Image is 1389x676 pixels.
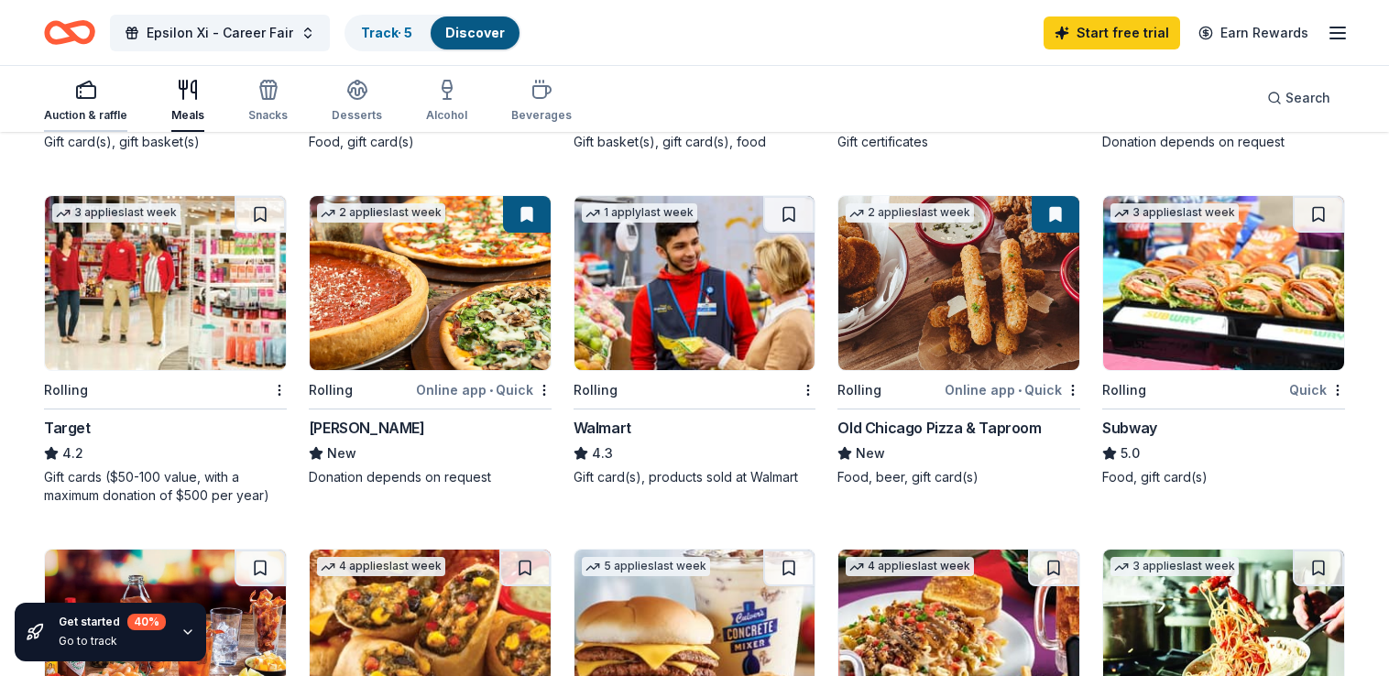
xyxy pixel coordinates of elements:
[1102,417,1157,439] div: Subway
[1103,196,1344,370] img: Image for Subway
[574,196,815,370] img: Image for Walmart
[59,634,166,649] div: Go to track
[332,108,382,123] div: Desserts
[309,195,552,486] a: Image for Giordano's2 applieslast weekRollingOnline app•Quick[PERSON_NAME]NewDonation depends on ...
[837,195,1080,486] a: Image for Old Chicago Pizza & Taproom2 applieslast weekRollingOnline app•QuickOld Chicago Pizza &...
[345,15,521,51] button: Track· 5Discover
[945,378,1080,401] div: Online app Quick
[592,442,613,464] span: 4.3
[309,379,353,401] div: Rolling
[59,614,166,630] div: Get started
[1110,557,1239,576] div: 3 applies last week
[574,379,618,401] div: Rolling
[44,195,287,505] a: Image for Target3 applieslast weekRollingTarget4.2Gift cards ($50-100 value, with a maximum donat...
[837,379,881,401] div: Rolling
[837,468,1080,486] div: Food, beer, gift card(s)
[44,133,287,151] div: Gift card(s), gift basket(s)
[846,203,974,223] div: 2 applies last week
[426,108,467,123] div: Alcohol
[248,108,288,123] div: Snacks
[1289,378,1345,401] div: Quick
[44,71,127,132] button: Auction & raffle
[52,203,180,223] div: 3 applies last week
[317,203,445,223] div: 2 applies last week
[309,133,552,151] div: Food, gift card(s)
[1102,195,1345,486] a: Image for Subway3 applieslast weekRollingQuickSubway5.0Food, gift card(s)
[127,614,166,630] div: 40 %
[1285,87,1330,109] span: Search
[838,196,1079,370] img: Image for Old Chicago Pizza & Taproom
[1102,468,1345,486] div: Food, gift card(s)
[582,557,710,576] div: 5 applies last week
[846,557,974,576] div: 4 applies last week
[1102,133,1345,151] div: Donation depends on request
[416,378,552,401] div: Online app Quick
[837,417,1041,439] div: Old Chicago Pizza & Taproom
[361,25,412,40] a: Track· 5
[445,25,505,40] a: Discover
[44,11,95,54] a: Home
[45,196,286,370] img: Image for Target
[837,133,1080,151] div: Gift certificates
[574,468,816,486] div: Gift card(s), products sold at Walmart
[1102,379,1146,401] div: Rolling
[426,71,467,132] button: Alcohol
[310,196,551,370] img: Image for Giordano's
[1018,383,1022,398] span: •
[44,108,127,123] div: Auction & raffle
[582,203,697,223] div: 1 apply last week
[309,417,425,439] div: [PERSON_NAME]
[62,442,83,464] span: 4.2
[44,417,91,439] div: Target
[317,557,445,576] div: 4 applies last week
[171,71,204,132] button: Meals
[332,71,382,132] button: Desserts
[574,133,816,151] div: Gift basket(s), gift card(s), food
[248,71,288,132] button: Snacks
[171,108,204,123] div: Meals
[327,442,356,464] span: New
[44,379,88,401] div: Rolling
[1121,442,1140,464] span: 5.0
[309,468,552,486] div: Donation depends on request
[574,417,631,439] div: Walmart
[1044,16,1180,49] a: Start free trial
[511,71,572,132] button: Beverages
[110,15,330,51] button: Epsilon Xi - Career Fair
[489,383,493,398] span: •
[856,442,885,464] span: New
[1252,80,1345,116] button: Search
[574,195,816,486] a: Image for Walmart1 applylast weekRollingWalmart4.3Gift card(s), products sold at Walmart
[511,108,572,123] div: Beverages
[44,468,287,505] div: Gift cards ($50-100 value, with a maximum donation of $500 per year)
[147,22,293,44] span: Epsilon Xi - Career Fair
[1110,203,1239,223] div: 3 applies last week
[1187,16,1319,49] a: Earn Rewards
